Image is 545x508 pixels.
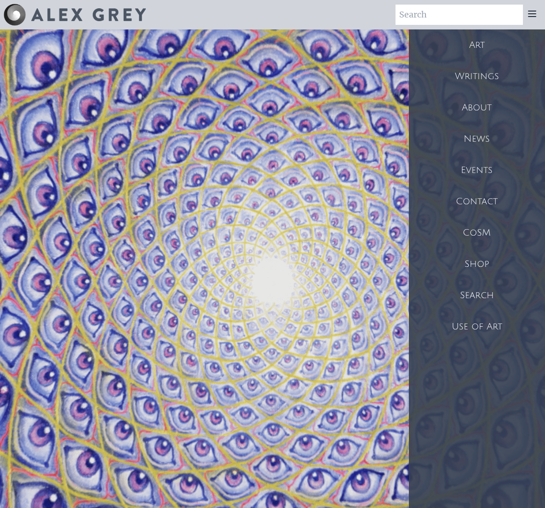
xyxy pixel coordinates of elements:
[396,5,523,25] input: Search
[409,311,545,342] a: Use of Art
[409,248,545,280] a: Shop
[409,123,545,155] a: News
[409,92,545,123] a: About
[409,155,545,186] a: Events
[409,61,545,92] a: Writings
[409,29,545,61] a: Art
[409,186,545,217] a: Contact
[409,280,545,311] a: Search
[409,217,545,248] a: CoSM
